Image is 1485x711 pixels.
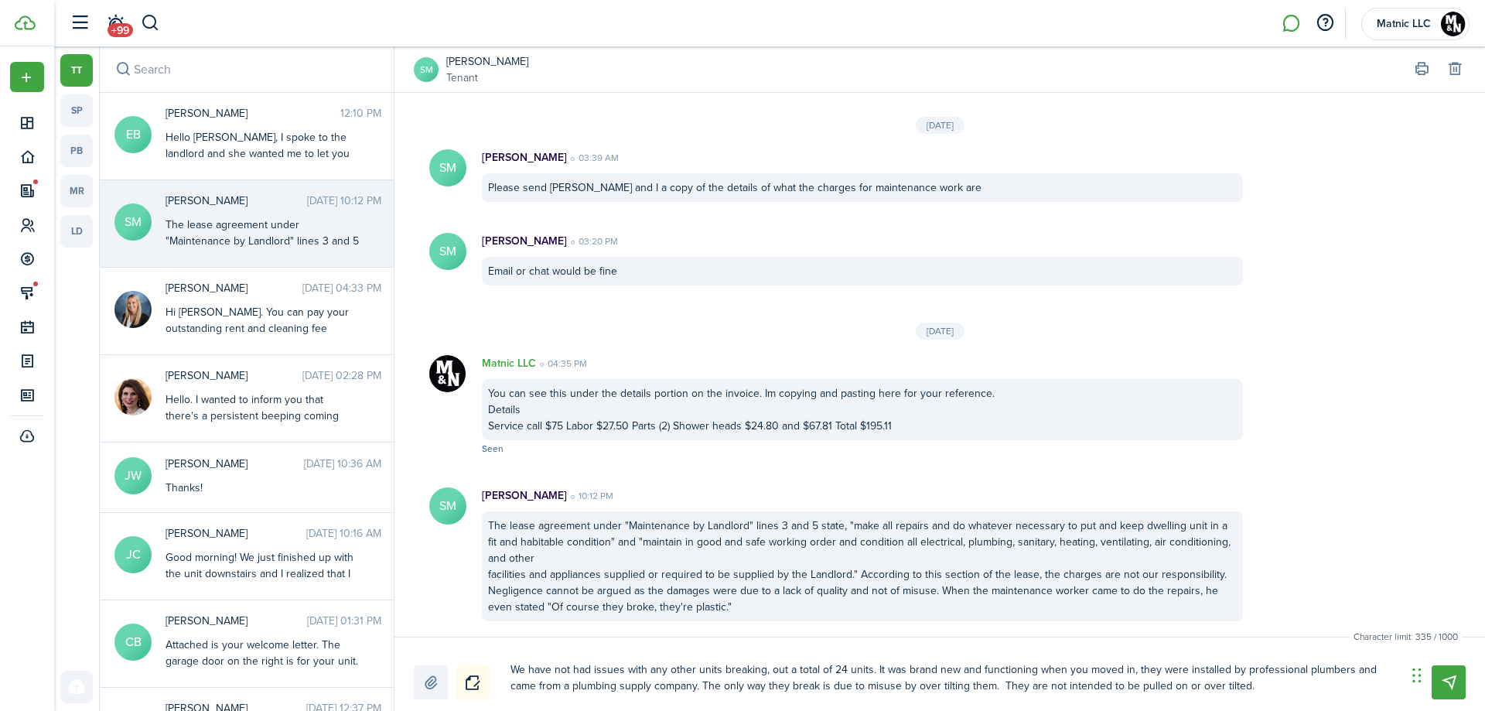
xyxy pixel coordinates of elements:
[114,116,152,153] avatar-text: EB
[65,9,94,38] button: Open sidebar
[114,624,152,661] avatar-text: CB
[304,456,381,472] time: [DATE] 10:36 AM
[114,457,152,494] avatar-text: JW
[101,4,130,43] a: Notifications
[114,378,152,415] img: Brooke Cook
[1408,637,1485,711] iframe: Chat Widget
[307,193,381,209] time: [DATE] 10:12 PM
[10,62,44,92] button: Open menu
[1412,652,1422,699] div: Drag
[166,367,302,384] span: Brooke Cook
[114,203,152,241] avatar-text: SM
[166,217,359,525] div: The lease agreement under "Maintenance by Landlord" lines 3 and 5 state, "make all repairs and do...
[446,70,528,86] a: Tenant
[302,367,381,384] time: [DATE] 02:28 PM
[482,149,567,166] p: [PERSON_NAME]
[60,94,93,127] a: sp
[166,105,340,121] span: ERIN BANKS
[141,10,160,36] button: Search
[307,613,381,629] time: [DATE] 01:31 PM
[100,46,394,92] input: search
[108,23,133,37] span: +99
[429,355,466,392] img: Matnic LLC
[166,549,359,696] div: Good morning! We just finished up with the unit downstairs and I realized that I never put a toil...
[112,59,134,80] button: Search
[302,280,381,296] time: [DATE] 04:33 PM
[15,15,36,30] img: TenantCloud
[536,357,587,371] time: 04:35 PM
[306,525,381,542] time: [DATE] 10:16 AM
[1373,19,1435,29] span: Matnic LLC
[482,379,1243,440] div: You can see this under the details portion on the invoice. Im copying and pasting here for your r...
[429,233,466,270] avatar-text: SM
[1350,630,1462,644] small: Character limit: 335 / 1000
[482,233,567,249] p: [PERSON_NAME]
[482,173,1243,202] div: Please send [PERSON_NAME] and I a copy of the details of what the charges for maintenance work are
[429,149,466,186] avatar-text: SM
[482,355,536,371] p: Matnic LLC
[429,487,466,525] avatar-text: SM
[414,57,439,82] a: SM
[166,480,359,496] div: Thanks!
[456,665,490,699] button: Notice
[567,151,619,165] time: 03:39 AM
[60,135,93,167] a: pb
[114,536,152,573] avatar-text: JC
[1312,10,1338,36] button: Open resource center
[166,280,302,296] span: Ashley Luecke
[482,511,1243,621] div: The lease agreement under "Maintenance by Landlord" lines 3 and 5 state, "make all repairs and do...
[482,442,504,456] span: Seen
[1444,59,1466,80] button: Delete
[916,323,964,340] div: [DATE]
[114,291,152,328] img: Ashley Luecke
[482,257,1243,285] div: Email or chat would be fine
[1441,12,1466,36] img: Matnic LLC
[166,193,307,209] span: Sydney McVay
[916,117,964,134] div: [DATE]
[166,456,304,472] span: Jonathan Wells
[166,304,359,353] div: Hi [PERSON_NAME]. You can pay your outstanding rent and cleaning fee invoice on tenant cloud. -Al...
[166,613,307,629] span: Crystal Beamer
[482,487,567,504] p: [PERSON_NAME]
[166,129,359,357] div: Hello [PERSON_NAME], I spoke to the landlord and she wanted me to let you know that she will be o...
[60,215,93,248] a: ld
[166,525,306,542] span: Jeremy Cabrera
[567,234,618,248] time: 03:20 PM
[446,53,528,70] a: [PERSON_NAME]
[567,489,613,503] time: 10:12 PM
[340,105,381,121] time: 12:10 PM
[166,391,359,538] div: Hello. I wanted to inform you that there's a persistent beeping coming from the garbage bin. I di...
[60,54,93,87] a: tt
[60,175,93,207] a: mr
[1411,59,1432,80] button: Print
